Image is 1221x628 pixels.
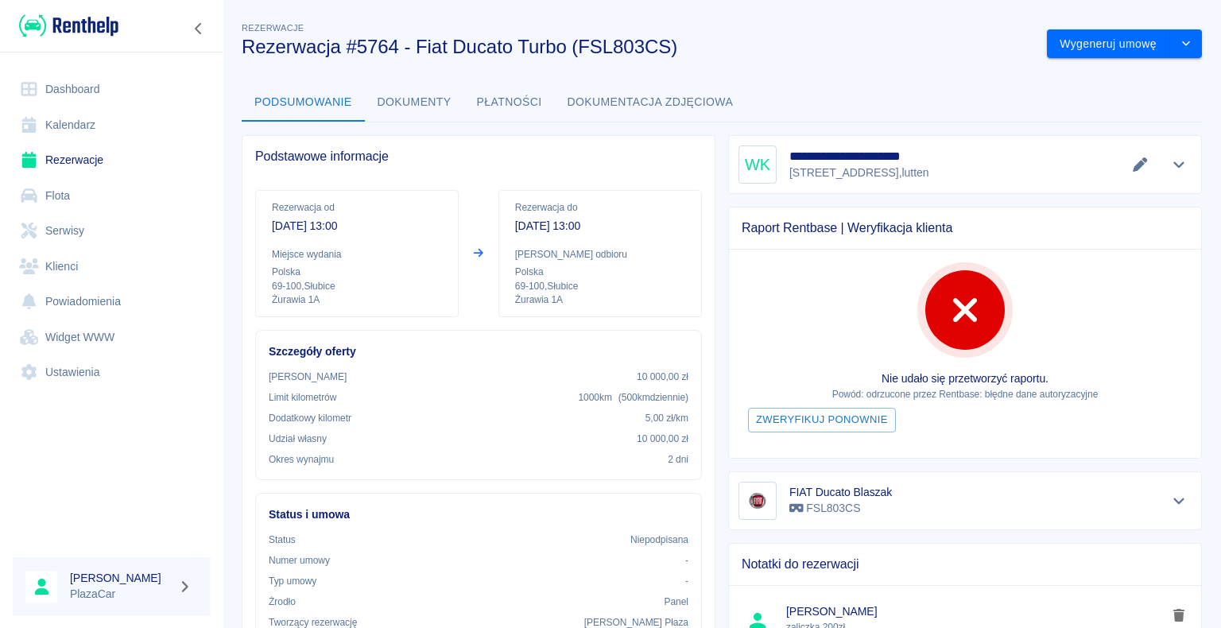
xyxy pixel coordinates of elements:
[748,408,896,432] button: Zweryfikuj ponownie
[13,284,211,320] a: Powiadomienia
[685,553,688,568] p: -
[13,107,211,143] a: Kalendarz
[789,484,892,500] h6: FIAT Ducato Blaszak
[187,18,211,39] button: Zwiń nawigację
[272,218,442,235] p: [DATE] 13:00
[269,595,296,609] p: Żrodło
[13,72,211,107] a: Dashboard
[786,603,1167,620] span: [PERSON_NAME]
[269,574,316,588] p: Typ umowy
[70,586,172,603] p: PlazaCar
[464,83,555,122] button: Płatności
[269,370,347,384] p: [PERSON_NAME]
[19,13,118,39] img: Renthelp logo
[742,556,1188,572] span: Notatki do rezerwacji
[272,279,442,293] p: 69-100 , Słubice
[365,83,464,122] button: Dokumenty
[13,178,211,214] a: Flota
[1167,605,1191,626] button: delete note
[269,506,688,523] h6: Status i umowa
[515,265,685,279] p: Polska
[515,247,685,262] p: [PERSON_NAME] odbioru
[742,370,1188,387] p: Nie udało się przetworzyć raportu.
[738,145,777,184] div: WK
[70,570,172,586] h6: [PERSON_NAME]
[13,320,211,355] a: Widget WWW
[637,370,688,384] p: 10 000,00 zł
[1166,153,1192,176] button: Pokaż szczegóły
[242,23,304,33] span: Rezerwacje
[1047,29,1170,59] button: Wygeneruj umowę
[645,411,688,425] p: 5,00 zł /km
[269,432,327,446] p: Udział własny
[685,574,688,588] p: -
[269,390,336,405] p: Limit kilometrów
[789,500,892,517] p: FSL803CS
[1127,153,1153,176] button: Edytuj dane
[742,220,1188,236] span: Raport Rentbase | Weryfikacja klienta
[272,200,442,215] p: Rezerwacja od
[630,533,688,547] p: Niepodpisana
[515,293,685,307] p: Żurawia 1A
[665,595,689,609] p: Panel
[555,83,746,122] button: Dokumentacja zdjęciowa
[272,247,442,262] p: Miejsce wydania
[269,343,688,360] h6: Szczegóły oferty
[668,452,688,467] p: 2 dni
[269,553,330,568] p: Numer umowy
[789,165,928,181] p: [STREET_ADDRESS] , lutten
[13,142,211,178] a: Rezerwacje
[13,355,211,390] a: Ustawienia
[1170,29,1202,59] button: drop-down
[742,387,1188,401] p: Powód: odrzucone przez Rentbase: błędne dane autoryzacyjne
[242,36,1034,58] h3: Rezerwacja #5764 - Fiat Ducato Turbo (FSL803CS)
[742,485,773,517] img: Image
[637,432,688,446] p: 10 000,00 zł
[13,213,211,249] a: Serwisy
[13,13,118,39] a: Renthelp logo
[1166,490,1192,512] button: Pokaż szczegóły
[515,218,685,235] p: [DATE] 13:00
[578,390,688,405] p: 1000 km
[618,392,688,403] span: ( 500 km dziennie )
[272,265,442,279] p: Polska
[515,279,685,293] p: 69-100 , Słubice
[242,83,365,122] button: Podsumowanie
[269,452,334,467] p: Okres wynajmu
[13,249,211,285] a: Klienci
[269,533,296,547] p: Status
[272,293,442,307] p: Żurawia 1A
[269,411,351,425] p: Dodatkowy kilometr
[255,149,702,165] span: Podstawowe informacje
[515,200,685,215] p: Rezerwacja do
